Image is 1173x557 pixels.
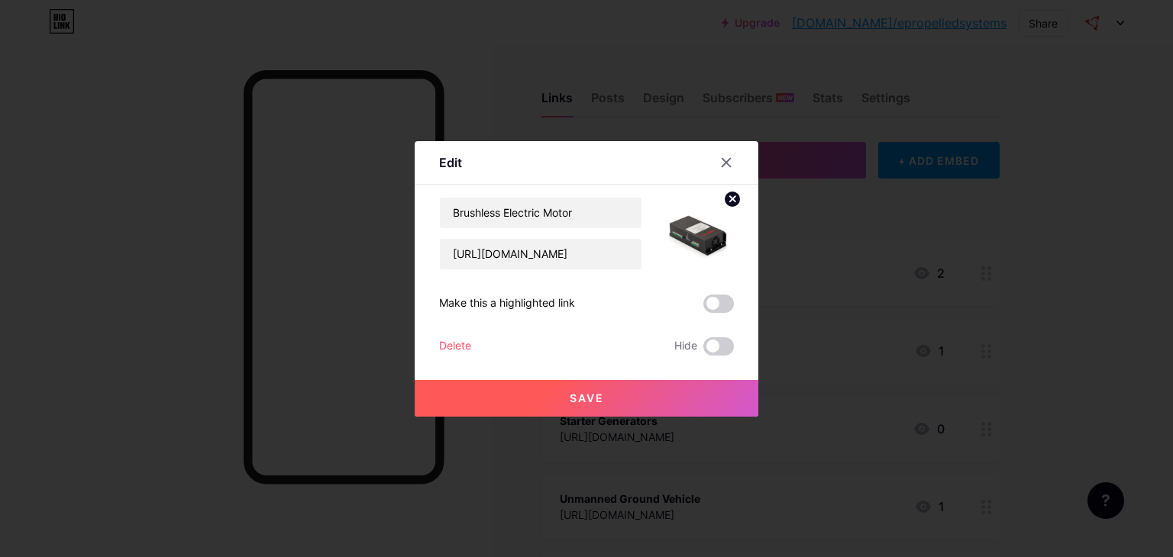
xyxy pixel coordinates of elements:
[440,198,641,228] input: Title
[440,239,641,269] input: URL
[415,380,758,417] button: Save
[674,337,697,356] span: Hide
[661,197,734,270] img: link_thumbnail
[439,153,462,172] div: Edit
[439,337,471,356] div: Delete
[439,295,575,313] div: Make this a highlighted link
[570,391,604,404] span: Save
